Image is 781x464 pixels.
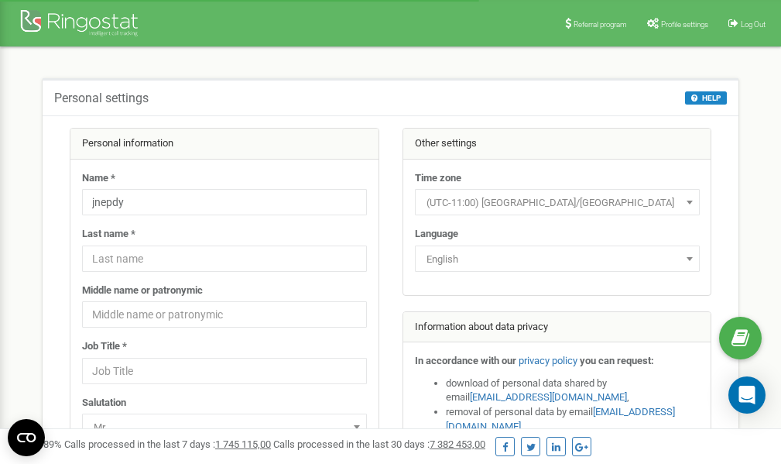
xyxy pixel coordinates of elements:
[685,91,727,105] button: HELP
[741,20,766,29] span: Log Out
[273,438,485,450] span: Calls processed in the last 30 days :
[70,129,379,160] div: Personal information
[420,249,694,270] span: English
[420,192,694,214] span: (UTC-11:00) Pacific/Midway
[82,301,367,328] input: Middle name or patronymic
[403,129,711,160] div: Other settings
[82,246,367,272] input: Last name
[82,171,115,186] label: Name *
[82,284,203,298] label: Middle name or patronymic
[82,414,367,440] span: Mr.
[415,246,700,272] span: English
[415,227,458,242] label: Language
[519,355,577,366] a: privacy policy
[446,376,700,405] li: download of personal data shared by email ,
[415,189,700,215] span: (UTC-11:00) Pacific/Midway
[470,391,627,403] a: [EMAIL_ADDRESS][DOMAIN_NAME]
[87,417,361,438] span: Mr.
[82,339,127,354] label: Job Title *
[403,312,711,343] div: Information about data privacy
[415,355,516,366] strong: In accordance with our
[728,376,766,414] div: Open Intercom Messenger
[580,355,654,366] strong: you can request:
[82,227,135,242] label: Last name *
[82,189,367,215] input: Name
[430,438,485,450] u: 7 382 453,00
[661,20,708,29] span: Profile settings
[446,405,700,434] li: removal of personal data by email ,
[54,91,149,105] h5: Personal settings
[82,396,126,411] label: Salutation
[415,171,461,186] label: Time zone
[574,20,627,29] span: Referral program
[82,358,367,384] input: Job Title
[64,438,271,450] span: Calls processed in the last 7 days :
[215,438,271,450] u: 1 745 115,00
[8,419,45,456] button: Open CMP widget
